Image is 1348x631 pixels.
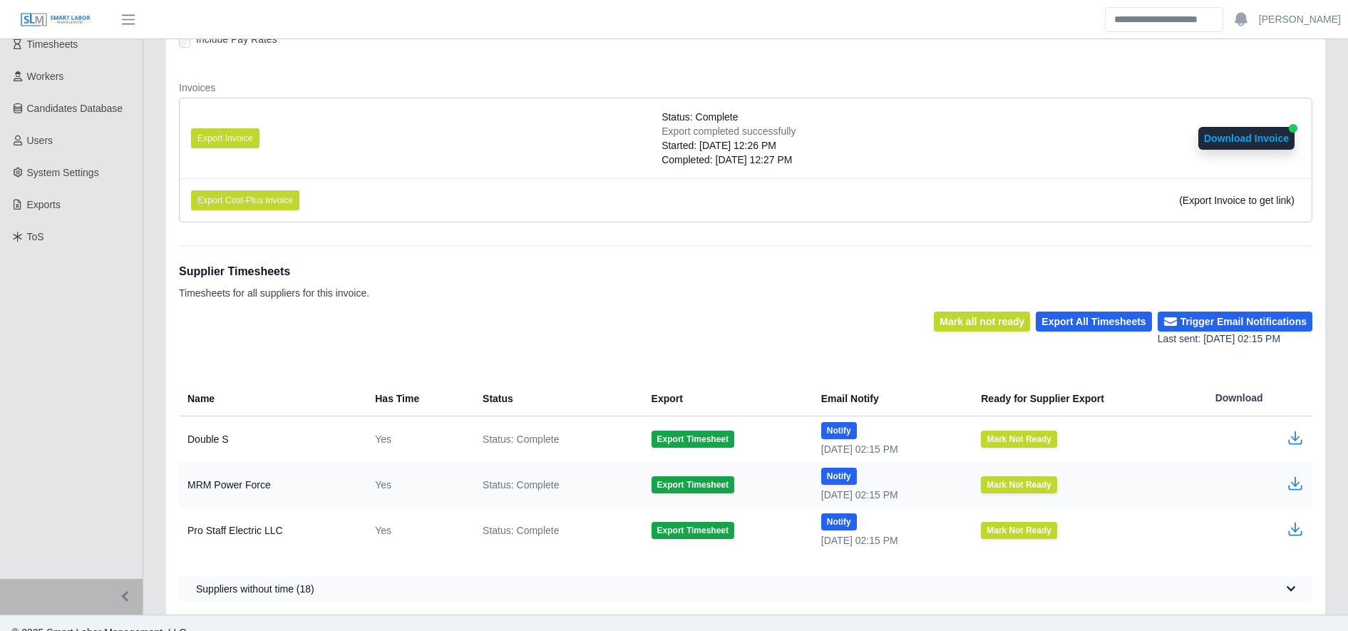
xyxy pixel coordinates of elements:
[27,135,53,146] span: Users
[27,103,123,114] span: Candidates Database
[179,286,369,300] p: Timesheets for all suppliers for this invoice.
[1036,312,1151,332] button: Export All Timesheets
[652,522,734,539] button: Export Timesheet
[196,32,277,46] label: Include Pay Rates
[1204,381,1312,416] th: Download
[1179,195,1295,206] span: (Export Invoice to get link)
[483,432,559,446] span: Status: Complete
[483,478,559,492] span: Status: Complete
[196,582,314,596] span: Suppliers without time (18)
[1158,312,1312,332] button: Trigger Email Notifications
[662,110,738,124] span: Status: Complete
[821,533,958,548] div: [DATE] 02:15 PM
[364,508,471,553] td: Yes
[969,381,1203,416] th: Ready for Supplier Export
[810,381,969,416] th: Email Notify
[179,81,1312,95] dt: Invoices
[1105,7,1223,32] input: Search
[821,488,958,502] div: [DATE] 02:15 PM
[981,522,1057,539] button: Mark Not Ready
[981,431,1057,448] button: Mark Not Ready
[364,381,471,416] th: Has Time
[27,231,44,242] span: ToS
[662,124,796,138] div: Export completed successfully
[364,462,471,508] td: Yes
[191,128,259,148] button: Export Invoice
[179,416,364,463] td: Double S
[483,523,559,538] span: Status: Complete
[179,508,364,553] td: Pro Staff Electric LLC
[364,416,471,463] td: Yes
[821,422,857,439] button: Notify
[1158,332,1312,347] div: Last sent: [DATE] 02:15 PM
[821,513,857,530] button: Notify
[20,12,91,28] img: SLM Logo
[179,462,364,508] td: MRM Power Force
[27,71,64,82] span: Workers
[1198,127,1295,150] button: Download Invoice
[179,263,369,280] h1: Supplier Timesheets
[27,199,61,210] span: Exports
[934,312,1030,332] button: Mark all not ready
[471,381,639,416] th: Status
[640,381,810,416] th: Export
[191,190,299,210] button: Export Cost-Plus Invoice
[27,39,78,50] span: Timesheets
[1198,133,1295,144] a: Download Invoice
[981,476,1057,493] button: Mark Not Ready
[662,138,796,153] div: Started: [DATE] 12:26 PM
[821,442,958,456] div: [DATE] 02:15 PM
[1259,12,1341,27] a: [PERSON_NAME]
[662,153,796,167] div: Completed: [DATE] 12:27 PM
[27,167,99,178] span: System Settings
[652,431,734,448] button: Export Timesheet
[179,576,1312,602] button: Suppliers without time (18)
[652,476,734,493] button: Export Timesheet
[179,381,364,416] th: Name
[821,468,857,485] button: Notify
